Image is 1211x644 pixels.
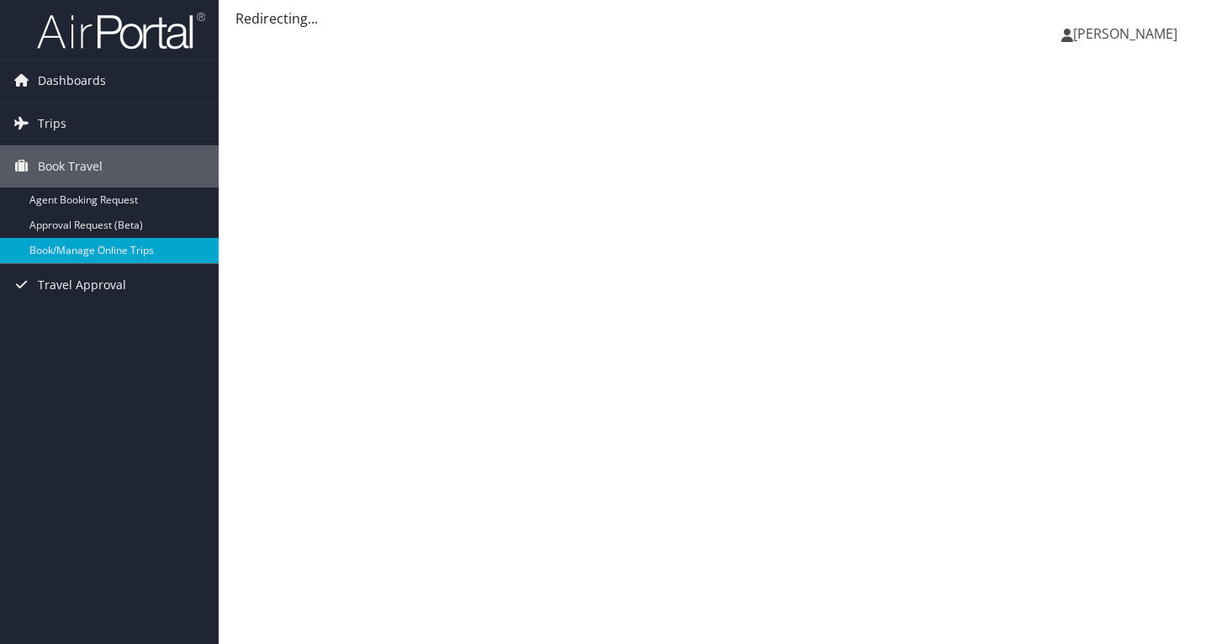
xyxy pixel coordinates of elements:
span: [PERSON_NAME] [1073,24,1177,43]
span: Travel Approval [38,264,126,306]
div: Redirecting... [235,8,1194,29]
span: Dashboards [38,60,106,102]
img: airportal-logo.png [37,11,205,50]
span: Book Travel [38,145,103,187]
a: [PERSON_NAME] [1061,8,1194,59]
span: Trips [38,103,66,145]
